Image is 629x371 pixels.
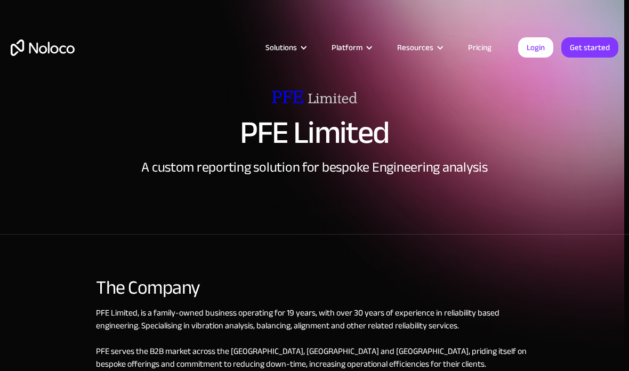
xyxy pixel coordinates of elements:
[141,159,487,175] div: A custom reporting solution for bespoke Engineering analysis
[96,305,138,321] a: PFE Limited
[96,277,533,299] div: The Company
[455,41,505,54] a: Pricing
[518,37,553,58] a: Login
[265,41,297,54] div: Solutions
[240,117,390,149] h1: PFE Limited
[318,41,384,54] div: Platform
[332,41,362,54] div: Platform
[397,41,433,54] div: Resources
[11,39,75,56] a: home
[252,41,318,54] div: Solutions
[384,41,455,54] div: Resources
[561,37,618,58] a: Get started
